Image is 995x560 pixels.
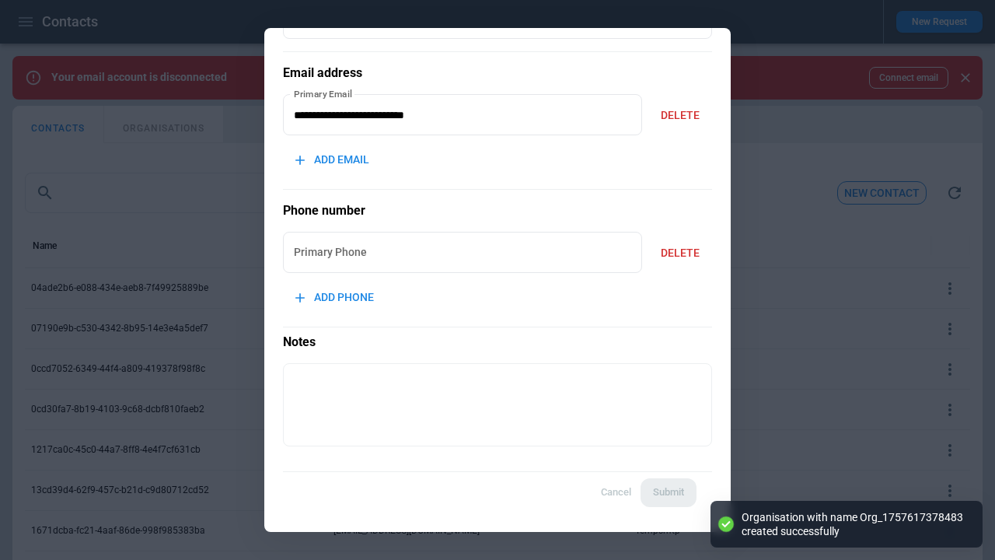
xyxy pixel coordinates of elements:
button: ADD PHONE [283,281,386,314]
h5: Phone number [283,202,712,219]
div: Organisation with name Org_1757617378483 created successfully [742,510,967,538]
p: Notes [283,327,712,351]
label: Primary Email [294,87,353,100]
button: ADD EMAIL [283,143,382,177]
button: DELETE [648,236,712,270]
h5: Email address [283,65,712,82]
button: DELETE [648,99,712,132]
